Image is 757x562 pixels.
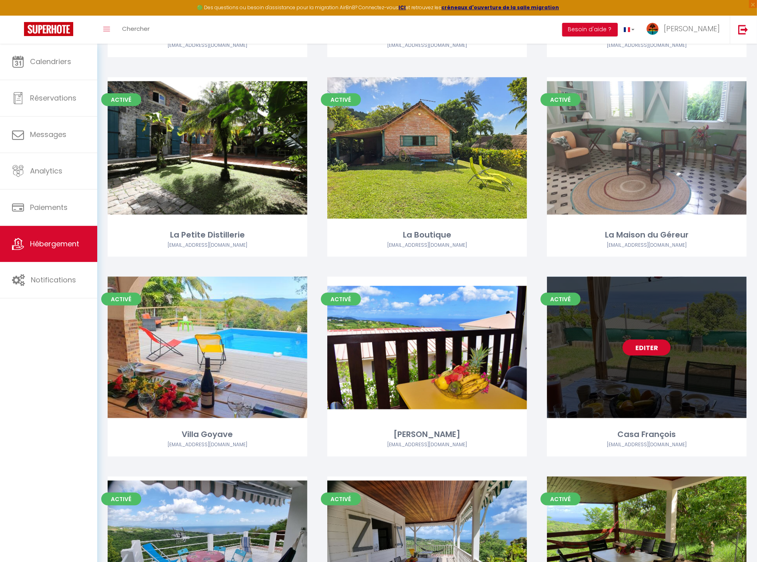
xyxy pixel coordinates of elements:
[327,441,527,449] div: Airbnb
[24,22,73,36] img: Super Booking
[30,239,79,249] span: Hébergement
[101,93,141,106] span: Activé
[30,93,76,103] span: Réservations
[108,229,307,241] div: La Petite Distillerie
[30,166,62,176] span: Analytics
[108,441,307,449] div: Airbnb
[541,293,581,306] span: Activé
[547,229,747,241] div: La Maison du Géreur
[541,93,581,106] span: Activé
[321,293,361,306] span: Activé
[623,340,671,356] a: Editer
[30,56,71,66] span: Calendriers
[547,242,747,249] div: Airbnb
[30,129,66,139] span: Messages
[327,428,527,441] div: [PERSON_NAME]
[108,42,307,49] div: Airbnb
[321,93,361,106] span: Activé
[108,428,307,441] div: Villa Goyave
[399,4,406,11] a: ICI
[562,23,618,36] button: Besoin d'aide ?
[547,441,747,449] div: Airbnb
[647,23,659,35] img: ...
[641,16,730,44] a: ... [PERSON_NAME]
[547,42,747,49] div: Airbnb
[101,493,141,506] span: Activé
[116,16,156,44] a: Chercher
[108,242,307,249] div: Airbnb
[541,493,581,506] span: Activé
[6,3,30,27] button: Ouvrir le widget de chat LiveChat
[30,202,68,212] span: Paiements
[664,24,720,34] span: [PERSON_NAME]
[122,24,150,33] span: Chercher
[327,42,527,49] div: Airbnb
[101,293,141,306] span: Activé
[738,24,748,34] img: logout
[31,275,76,285] span: Notifications
[327,229,527,241] div: La Boutique
[442,4,559,11] a: créneaux d'ouverture de la salle migration
[547,428,747,441] div: Casa François
[327,242,527,249] div: Airbnb
[321,493,361,506] span: Activé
